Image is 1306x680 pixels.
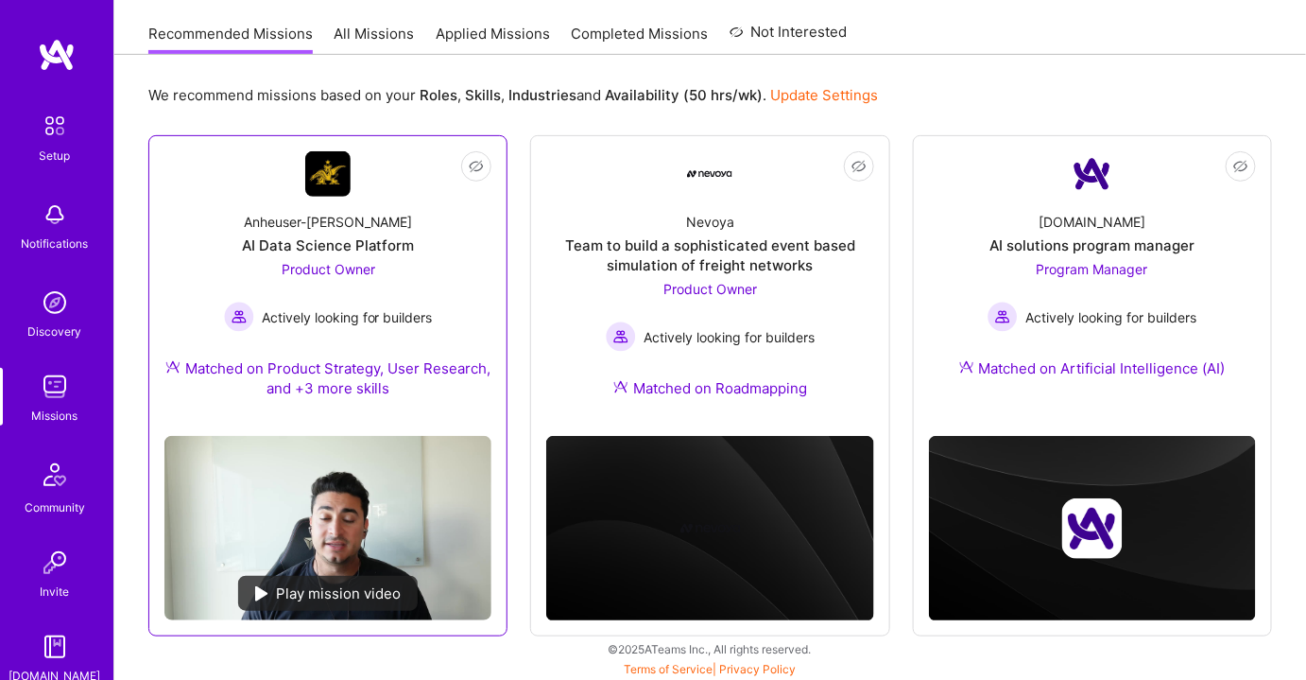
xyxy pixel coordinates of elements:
img: Actively looking for builders [224,302,254,332]
b: Industries [508,86,576,104]
a: Company LogoAnheuser-[PERSON_NAME]AI Data Science PlatformProduct Owner Actively looking for buil... [164,151,491,421]
a: Company LogoNevoyaTeam to build a sophisticated event based simulation of freight networksProduct... [546,151,873,421]
a: Terms of Service [624,662,713,676]
div: Team to build a sophisticated event based simulation of freight networks [546,235,873,275]
img: Company logo [679,498,740,559]
a: Privacy Policy [719,662,796,676]
span: Program Manager [1037,261,1148,277]
i: icon EyeClosed [469,159,484,174]
img: Company Logo [1070,151,1115,197]
img: Community [32,452,77,497]
span: Actively looking for builders [1025,307,1196,327]
img: Company Logo [305,151,351,197]
img: Actively looking for builders [606,322,636,352]
img: Ateam Purple Icon [165,359,180,375]
div: AI solutions program manager [989,235,1194,255]
a: Recommended Missions [148,24,313,55]
b: Skills [465,86,501,104]
img: logo [38,38,76,72]
span: Actively looking for builders [644,327,815,347]
span: Actively looking for builders [262,307,433,327]
div: Invite [41,582,70,602]
img: bell [36,196,74,234]
img: Ateam Purple Icon [613,379,628,394]
div: Anheuser-[PERSON_NAME] [244,212,413,232]
img: guide book [36,628,74,666]
b: Availability (50 hrs/wk) [605,86,763,104]
img: Company Logo [687,170,732,178]
a: Company Logo[DOMAIN_NAME]AI solutions program managerProgram Manager Actively looking for builder... [929,151,1256,401]
img: Company logo [1062,498,1123,559]
b: Roles [420,86,457,104]
img: play [255,586,268,602]
div: [DOMAIN_NAME] [1039,212,1145,232]
img: No Mission [164,436,491,620]
a: Applied Missions [436,24,550,55]
span: Product Owner [282,261,375,277]
img: Ateam Purple Icon [959,359,974,375]
span: | [624,662,796,676]
img: Invite [36,544,74,582]
div: Notifications [22,234,89,253]
div: © 2025 ATeams Inc., All rights reserved. [113,625,1306,672]
p: We recommend missions based on your , , and . [148,85,878,105]
div: Play mission video [238,576,418,611]
i: icon EyeClosed [851,159,867,174]
img: teamwork [36,368,74,406]
div: Matched on Artificial Intelligence (AI) [959,358,1226,378]
div: Setup [40,146,71,166]
img: cover [929,436,1256,621]
a: Not Interested [730,21,848,55]
div: Matched on Roadmapping [613,378,807,398]
img: setup [35,106,75,146]
a: Completed Missions [572,24,709,55]
div: Matched on Product Strategy, User Research, and +3 more skills [164,358,491,398]
img: Actively looking for builders [988,302,1018,332]
span: Product Owner [663,281,757,297]
i: icon EyeClosed [1233,159,1248,174]
div: AI Data Science Platform [242,235,415,255]
div: Discovery [28,322,82,341]
div: Nevoya [686,212,734,232]
a: All Missions [335,24,415,55]
img: discovery [36,284,74,322]
img: cover [546,436,873,621]
div: Missions [32,406,78,426]
a: Update Settings [770,86,878,104]
div: Community [25,497,85,517]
